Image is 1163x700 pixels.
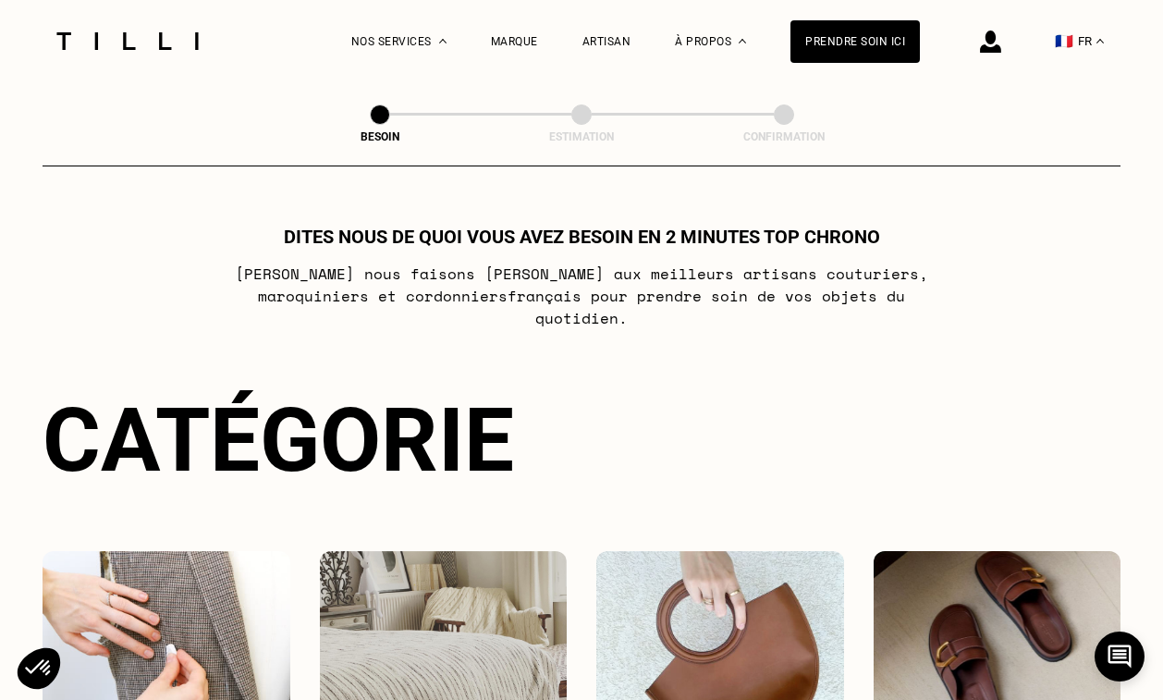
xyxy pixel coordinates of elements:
h1: Dites nous de quoi vous avez besoin en 2 minutes top chrono [284,226,880,248]
img: Menu déroulant à propos [739,39,746,43]
img: icône connexion [980,31,1001,53]
div: Besoin [288,130,472,143]
img: Logo du service de couturière Tilli [50,32,205,50]
div: Confirmation [692,130,876,143]
a: Artisan [582,35,631,48]
div: Estimation [489,130,674,143]
a: Marque [491,35,538,48]
a: Prendre soin ici [790,20,920,63]
span: 🇫🇷 [1055,32,1073,50]
img: Menu déroulant [439,39,447,43]
p: [PERSON_NAME] nous faisons [PERSON_NAME] aux meilleurs artisans couturiers , maroquiniers et cord... [215,263,949,329]
img: menu déroulant [1096,39,1104,43]
div: Catégorie [43,388,1120,492]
